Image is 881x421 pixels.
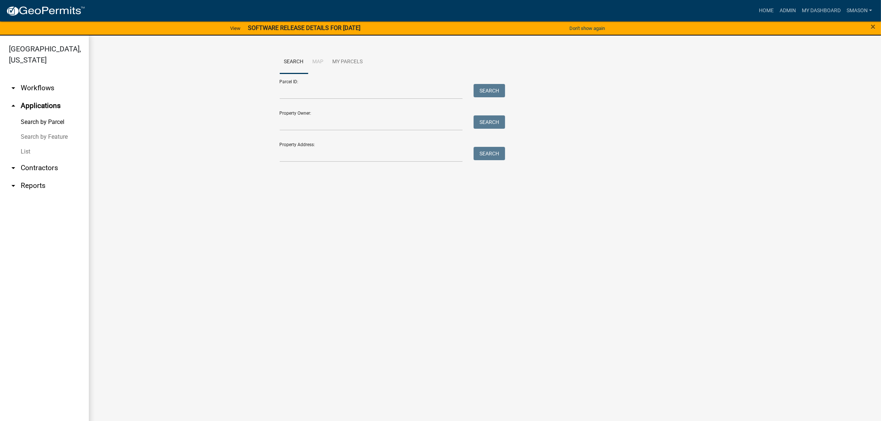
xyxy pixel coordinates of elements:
button: Don't show again [566,22,608,34]
button: Search [474,115,505,129]
i: arrow_drop_down [9,84,18,92]
button: Search [474,147,505,160]
a: My Dashboard [799,4,844,18]
a: Search [280,50,308,74]
a: Smason [844,4,875,18]
strong: SOFTWARE RELEASE DETAILS FOR [DATE] [248,24,360,31]
i: arrow_drop_up [9,101,18,110]
a: Admin [777,4,799,18]
span: × [871,21,875,32]
button: Search [474,84,505,97]
a: View [227,22,243,34]
button: Close [871,22,875,31]
i: arrow_drop_down [9,164,18,172]
a: My Parcels [328,50,367,74]
i: arrow_drop_down [9,181,18,190]
a: Home [756,4,777,18]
